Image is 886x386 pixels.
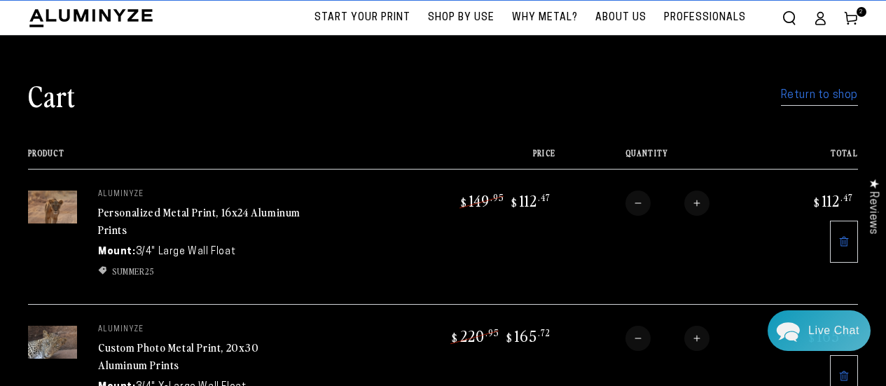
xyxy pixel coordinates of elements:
[28,8,154,29] img: Aluminyze
[459,191,504,210] bdi: 149
[107,236,190,243] span: We run on
[485,326,499,338] sup: .95
[98,265,308,277] li: SUMMER25
[657,1,753,35] a: Professionals
[386,149,555,169] th: Price
[859,167,886,245] div: Click to open Judge.me floating reviews tab
[588,1,653,35] a: About Us
[450,326,499,345] bdi: 220
[651,191,684,216] input: Quantity for Personalized Metal Print, 16x24 Aluminum Prints
[131,21,167,57] img: John
[512,9,578,27] span: Why Metal?
[538,191,551,203] sup: .47
[98,244,136,259] dt: Mount:
[509,191,551,210] bdi: 112
[98,326,308,334] p: aluminyze
[98,339,259,373] a: Custom Photo Metal Print, 20x30 Aluminum Prints
[651,326,684,351] input: Quantity for Custom Photo Metal Print, 20x30 Aluminum Prints
[812,191,853,210] bdi: 112
[505,1,585,35] a: Why Metal?
[504,326,551,345] bdi: 165
[506,331,513,345] span: $
[808,310,859,351] div: Contact Us Directly
[28,77,76,113] h1: Cart
[150,233,189,244] span: Re:amaze
[95,256,203,279] a: Send a Message
[768,310,871,351] div: Chat widget toggle
[307,1,417,35] a: Start Your Print
[774,3,805,34] summary: Search our site
[314,9,410,27] span: Start Your Print
[98,204,300,237] a: Personalized Metal Print, 16x24 Aluminum Prints
[490,191,504,203] sup: .95
[136,244,236,259] dd: 3/4" Large Wall Float
[511,195,518,209] span: $
[781,85,858,106] a: Return to shop
[428,9,494,27] span: Shop By Use
[814,195,820,209] span: $
[98,265,308,277] ul: Discount
[664,9,746,27] span: Professionals
[452,331,458,345] span: $
[102,21,138,57] img: Marie J
[28,191,77,223] img: 16"x24" Rectangle White Glossy Aluminyzed Photo
[595,9,646,27] span: About Us
[160,21,197,57] img: Helga
[461,195,467,209] span: $
[859,7,864,17] span: 2
[761,149,858,169] th: Total
[28,149,386,169] th: Product
[555,149,761,169] th: Quantity
[20,65,277,77] div: We usually reply in a few hours.
[28,326,77,359] img: 20"x30" Rectangle White Glossy Aluminyzed Photo
[830,221,858,263] a: Remove 16"x24" Rectangle White Glossy Aluminyzed Photo
[421,1,501,35] a: Shop By Use
[840,191,853,203] sup: .47
[98,191,308,199] p: aluminyze
[538,326,551,338] sup: .72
